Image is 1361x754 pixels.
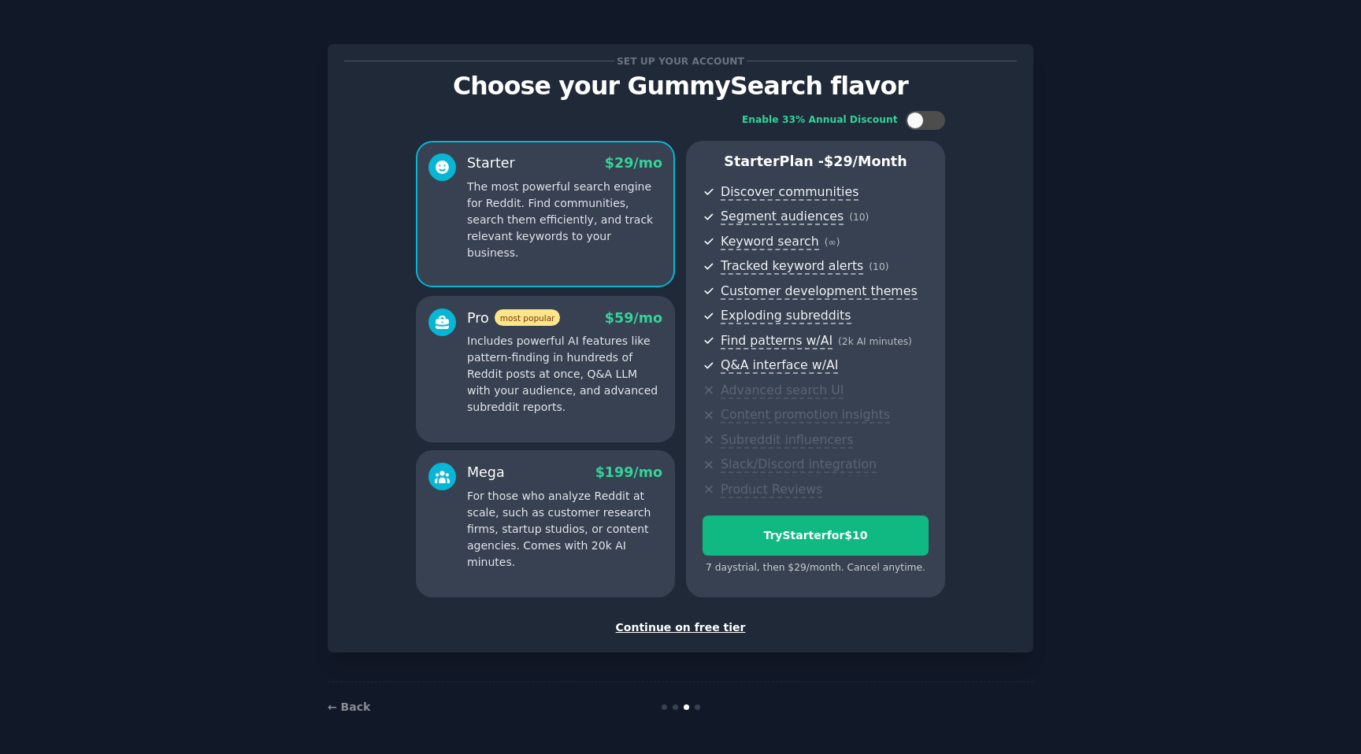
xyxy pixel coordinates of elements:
span: Exploding subreddits [721,308,851,324]
div: 7 days trial, then $ 29 /month . Cancel anytime. [703,561,929,575]
span: ( ∞ ) [825,237,840,248]
span: Find patterns w/AI [721,333,833,349]
span: Slack/Discord integration [721,456,877,473]
div: Pro [467,309,560,328]
div: Starter [467,153,515,173]
div: Try Starter for $10 [703,527,928,544]
div: Enable 33% Annual Discount [742,113,898,128]
span: Keyword search [721,234,819,250]
span: $ 199 /mo [595,464,662,480]
span: Tracked keyword alerts [721,258,863,275]
span: Subreddit influencers [721,432,853,449]
span: Product Reviews [721,482,822,498]
span: Segment audiences [721,209,844,225]
p: Choose your GummySearch flavor [344,72,1017,100]
p: The most powerful search engine for Reddit. Find communities, search them efficiently, and track ... [467,179,662,261]
span: Customer development themes [721,283,918,300]
span: Content promotion insights [721,407,890,423]
span: $ 59 /mo [605,310,662,326]
span: Set up your account [614,53,747,69]
span: ( 2k AI minutes ) [838,336,912,347]
span: Discover communities [721,184,859,201]
button: TryStarterfor$10 [703,516,929,556]
span: ( 10 ) [869,261,888,272]
span: most popular [495,309,561,326]
p: For those who analyze Reddit at scale, such as customer research firms, startup studios, or conte... [467,488,662,571]
a: ← Back [328,700,370,713]
p: Includes powerful AI features like pattern-finding in hundreds of Reddit posts at once, Q&A LLM w... [467,333,662,416]
span: $ 29 /month [824,153,907,169]
div: Mega [467,463,505,482]
span: Q&A interface w/AI [721,357,838,374]
span: $ 29 /mo [605,155,662,171]
span: ( 10 ) [849,212,869,223]
div: Continue on free tier [344,619,1017,636]
span: Advanced search UI [721,383,844,399]
p: Starter Plan - [703,152,929,172]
